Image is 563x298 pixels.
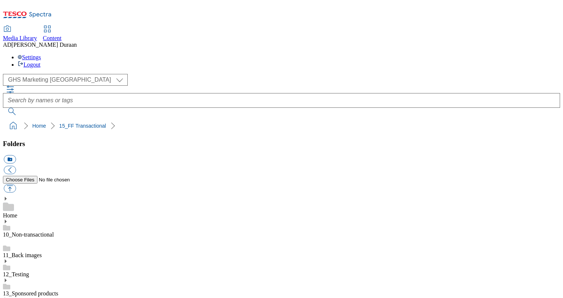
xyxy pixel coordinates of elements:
[18,54,41,60] a: Settings
[18,61,40,68] a: Logout
[3,252,42,258] a: 11_Back images
[59,123,106,129] a: 15_FF Transactional
[3,35,37,41] span: Media Library
[3,119,560,133] nav: breadcrumb
[3,93,560,108] input: Search by names or tags
[43,26,62,42] a: Content
[3,212,17,219] a: Home
[3,231,54,238] a: 10_Non-transactional
[3,271,29,277] a: 12_Testing
[43,35,62,41] span: Content
[3,140,560,148] h3: Folders
[3,26,37,42] a: Media Library
[3,290,58,297] a: 13_Sponsored products
[7,120,19,132] a: home
[32,123,46,129] a: Home
[11,42,77,48] span: [PERSON_NAME] Duraan
[3,42,11,48] span: AD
